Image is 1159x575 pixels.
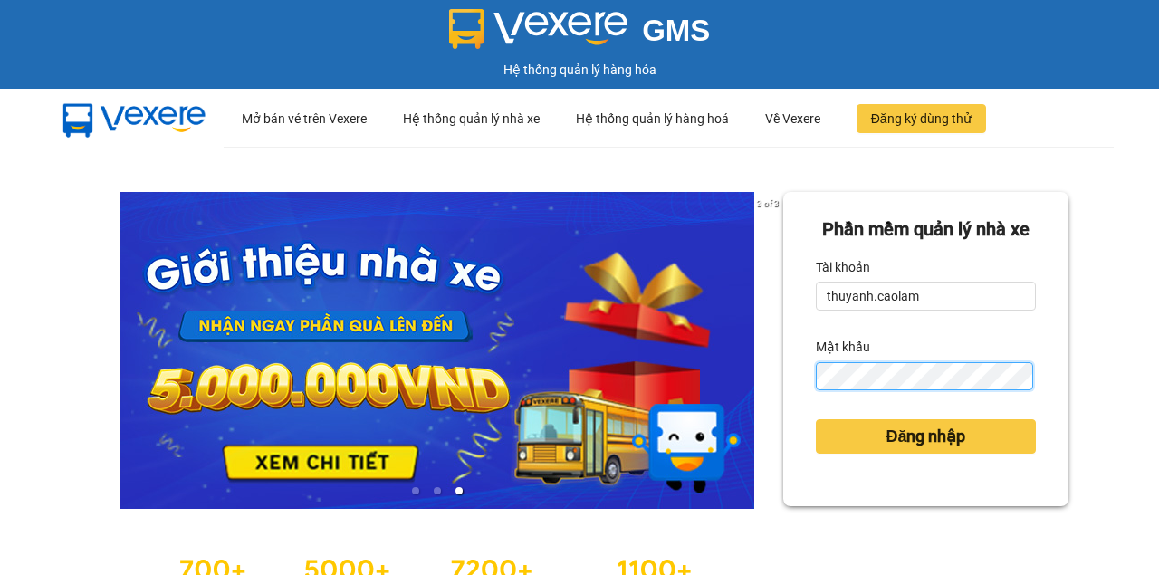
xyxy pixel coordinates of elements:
[816,253,870,282] label: Tài khoản
[816,282,1036,311] input: Tài khoản
[816,216,1036,244] div: Phần mềm quản lý nhà xe
[752,192,783,216] p: 3 of 3
[857,104,986,133] button: Đăng ký dùng thử
[758,192,783,509] button: next slide / item
[5,60,1154,80] div: Hệ thống quản lý hàng hóa
[816,332,870,361] label: Mật khẩu
[642,14,710,47] span: GMS
[455,487,463,494] li: slide item 3
[886,424,965,449] span: Đăng nhập
[576,90,729,148] div: Hệ thống quản lý hàng hoá
[449,9,628,49] img: logo 2
[403,90,540,148] div: Hệ thống quản lý nhà xe
[765,90,820,148] div: Về Vexere
[242,90,367,148] div: Mở bán vé trên Vexere
[816,362,1033,390] input: Mật khẩu
[412,487,419,494] li: slide item 1
[449,27,711,42] a: GMS
[45,90,224,149] img: mbUUG5Q.png
[871,109,972,129] span: Đăng ký dùng thử
[91,192,116,509] button: previous slide / item
[434,487,441,494] li: slide item 2
[816,419,1036,454] button: Đăng nhập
